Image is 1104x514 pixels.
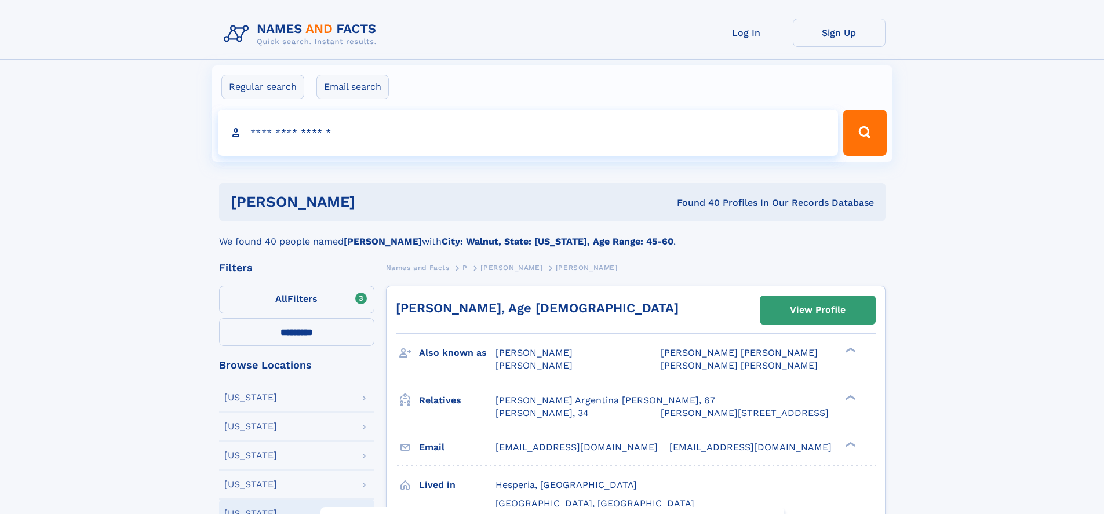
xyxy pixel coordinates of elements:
[495,479,637,490] span: Hesperia, [GEOGRAPHIC_DATA]
[344,236,422,247] b: [PERSON_NAME]
[419,343,495,363] h3: Also known as
[316,75,389,99] label: Email search
[661,407,829,420] a: [PERSON_NAME][STREET_ADDRESS]
[495,498,694,509] span: [GEOGRAPHIC_DATA], [GEOGRAPHIC_DATA]
[760,296,875,324] a: View Profile
[419,438,495,457] h3: Email
[275,293,287,304] span: All
[231,195,516,209] h1: [PERSON_NAME]
[219,360,374,370] div: Browse Locations
[843,347,857,354] div: ❯
[219,19,386,50] img: Logo Names and Facts
[396,301,679,315] a: [PERSON_NAME], Age [DEMOGRAPHIC_DATA]
[661,347,818,358] span: [PERSON_NAME] [PERSON_NAME]
[224,422,277,431] div: [US_STATE]
[700,19,793,47] a: Log In
[480,260,542,275] a: [PERSON_NAME]
[224,480,277,489] div: [US_STATE]
[386,260,450,275] a: Names and Facts
[556,264,618,272] span: [PERSON_NAME]
[419,391,495,410] h3: Relatives
[219,263,374,273] div: Filters
[480,264,542,272] span: [PERSON_NAME]
[219,221,886,249] div: We found 40 people named with .
[495,394,715,407] a: [PERSON_NAME] Argentina [PERSON_NAME], 67
[495,360,573,371] span: [PERSON_NAME]
[495,407,589,420] a: [PERSON_NAME], 34
[442,236,673,247] b: City: Walnut, State: [US_STATE], Age Range: 45-60
[495,442,658,453] span: [EMAIL_ADDRESS][DOMAIN_NAME]
[669,442,832,453] span: [EMAIL_ADDRESS][DOMAIN_NAME]
[462,264,468,272] span: P
[661,360,818,371] span: [PERSON_NAME] [PERSON_NAME]
[221,75,304,99] label: Regular search
[843,110,886,156] button: Search Button
[793,19,886,47] a: Sign Up
[516,196,874,209] div: Found 40 Profiles In Our Records Database
[790,297,846,323] div: View Profile
[843,393,857,401] div: ❯
[218,110,839,156] input: search input
[843,440,857,448] div: ❯
[219,286,374,313] label: Filters
[224,451,277,460] div: [US_STATE]
[419,475,495,495] h3: Lived in
[224,393,277,402] div: [US_STATE]
[495,347,573,358] span: [PERSON_NAME]
[462,260,468,275] a: P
